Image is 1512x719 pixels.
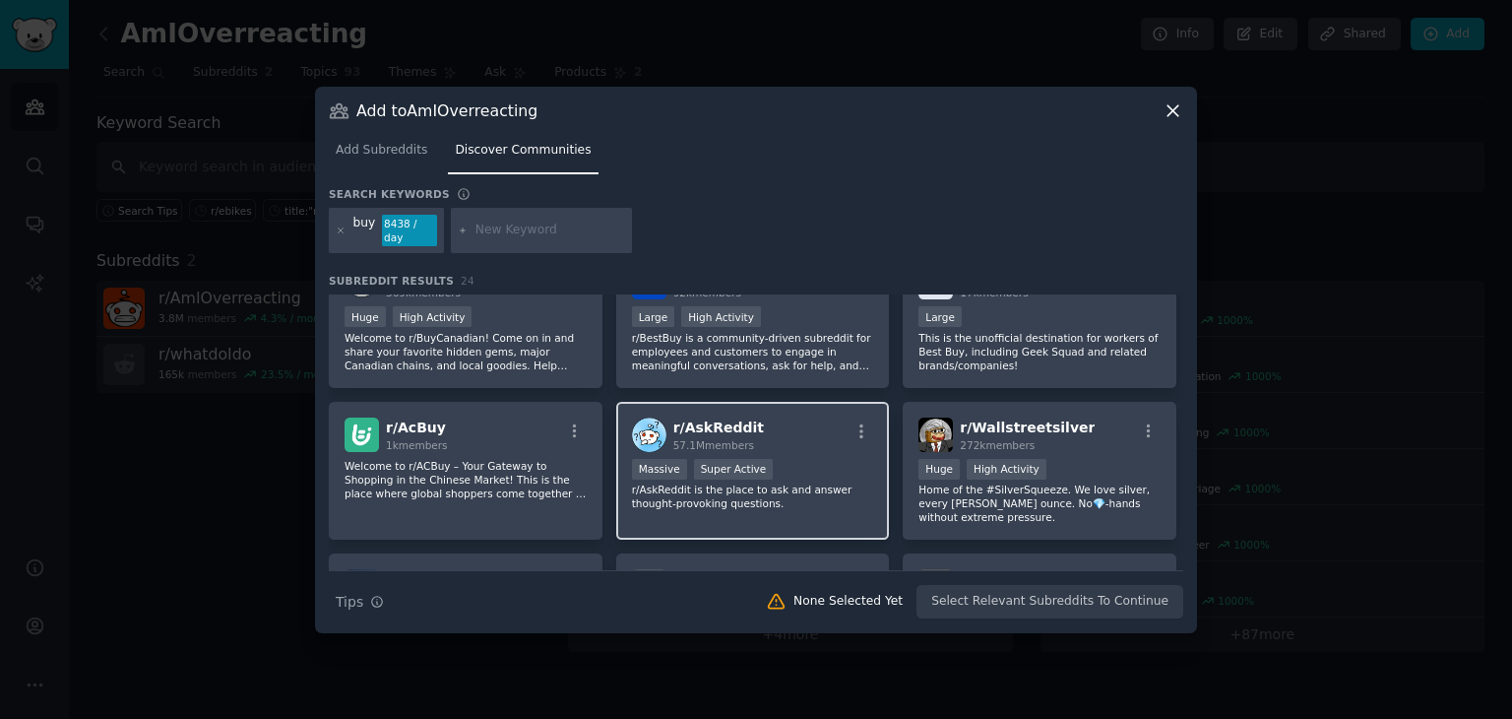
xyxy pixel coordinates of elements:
p: r/AskReddit is the place to ask and answer thought-provoking questions. [632,483,874,510]
img: BusinessesforsaleUSA [918,569,953,604]
div: Huge [345,306,386,327]
div: High Activity [393,306,472,327]
input: New Keyword [475,222,625,239]
div: High Activity [967,459,1046,480]
div: buy [353,215,376,246]
a: Add Subreddits [329,135,434,175]
img: AskReddit [632,418,666,452]
span: 57.1M members [673,439,754,451]
span: 17k members [960,287,1028,298]
span: Discover Communities [455,142,591,160]
img: BuyFromEU [345,569,379,604]
span: r/ AskReddit [673,420,764,435]
p: Home of the #SilverSqueeze. We love silver, every [PERSON_NAME] ounce. No💎-hands without extreme ... [918,483,1161,524]
span: Tips [336,592,363,613]
p: This is the unofficial destination for workers of Best Buy, including Geek Squad and related bran... [918,331,1161,372]
img: AcBuy [345,418,379,452]
div: 8438 / day [382,215,437,246]
p: Welcome to r/ACBuy – Your Gateway to Shopping in the Chinese Market! This is the place where glob... [345,459,587,500]
div: High Activity [681,306,761,327]
span: 272k members [960,439,1035,451]
h3: Add to AmIOverreacting [356,100,537,121]
span: Add Subreddits [336,142,427,160]
span: Subreddit Results [329,274,454,288]
button: Tips [329,585,391,620]
div: Large [918,306,962,327]
div: None Selected Yet [793,593,903,611]
div: Massive [632,459,687,480]
div: Large [632,306,675,327]
span: 369k members [386,287,461,298]
p: r/BestBuy is a community-driven subreddit for employees and customers to engage in meaningful con... [632,331,874,372]
span: 1k members [386,439,448,451]
h3: Search keywords [329,187,450,201]
span: r/ Wallstreetsilver [960,420,1095,435]
span: 92k members [673,287,741,298]
div: Huge [918,459,960,480]
span: r/ AcBuy [386,420,446,435]
a: Discover Communities [448,135,598,175]
img: Wallstreetsilver [918,418,953,452]
span: 24 [461,275,474,287]
p: Welcome to r/BuyCanadian! Come on in and share your favorite hidden gems, major Canadian chains, ... [345,331,587,372]
div: Super Active [694,459,774,480]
